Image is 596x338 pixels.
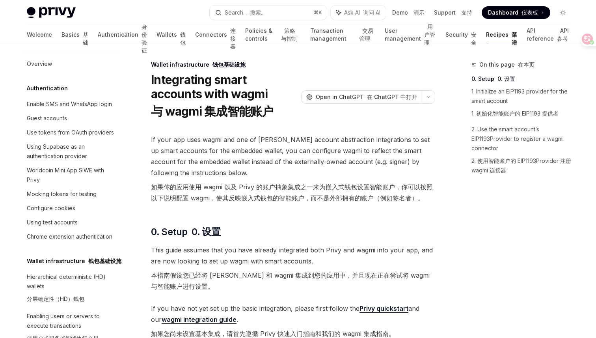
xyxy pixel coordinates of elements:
[471,110,559,117] font: 1. 初始化智能账户的 EIP1193 提供者
[27,218,78,227] div: Using test accounts
[20,140,121,163] a: Using Supabase as an authentication provider
[20,187,121,201] a: Mocking tokens for testing
[230,27,236,50] font: 连接器
[151,73,298,121] h1: Integrating smart accounts with wagmi
[557,27,569,42] font: API 参考
[142,23,147,54] font: 身份验证
[413,9,425,16] font: 演示
[27,7,76,18] img: light logo
[195,25,236,44] a: Connectors 连接器
[27,84,68,93] h5: Authentication
[20,57,121,71] a: Overview
[180,31,186,46] font: 钱包
[471,73,576,85] a: 0. Setup 0. 设置
[151,183,433,202] font: 如果你的应用使用 wagmi 以及 Privy 的账户抽象集成之一来为嵌入式钱包设置智能账户，你可以按照以下说明配置 wagmi，使其反映嵌入式钱包的智能账户，而不是外部拥有的账户（例如签名者）。
[512,31,517,46] font: 菜谱
[20,125,121,140] a: Use tokens from OAuth providers
[27,128,114,137] div: Use tokens from OAuth providers
[151,271,430,290] font: 本指南假设您已经将 [PERSON_NAME] 和 wagmi 集成到您的应用中，并且现在正在尝试将 wagmi 与智能账户进行设置。
[225,8,264,17] div: Search...
[27,295,84,302] font: 分层确定性（HD）钱包
[445,25,477,44] a: Security 安全
[151,226,220,238] span: 0. Setup
[359,304,408,313] a: Privy quickstart
[151,61,435,69] div: Wallet infrastructure
[98,25,147,44] a: Authentication 身份验证
[27,256,121,266] h5: Wallet infrastructure
[281,27,298,42] font: 策略与控制
[61,25,88,44] a: Basics 基础
[359,27,373,42] font: 交易管理
[192,226,220,237] font: 0. 设置
[344,9,380,17] span: Ask AI
[212,61,246,68] font: 钱包基础设施
[367,93,417,100] font: 在 ChatGPT 中打开
[27,189,97,199] div: Mocking tokens for testing
[471,157,571,174] font: 2. 使用智能账户的 EIP1193Provider 注册 wagmi 连接器
[434,9,472,17] a: Support 支持
[27,232,112,241] div: Chrome extension authentication
[27,99,112,109] div: Enable SMS and WhatsApp login
[424,23,435,46] font: 用户管理
[151,245,435,295] span: This guide assumes that you have already integrated both Privy and wagmi into your app, and are n...
[27,25,52,44] a: Welcome
[20,201,121,215] a: Configure cookies
[392,9,425,17] a: Demo 演示
[363,9,380,16] font: 询问 AI
[151,134,435,207] span: If your app uses wagmi and one of [PERSON_NAME] account abstraction integrations to set up smart ...
[20,111,121,125] a: Guest accounts
[471,31,477,46] font: 安全
[301,90,422,104] button: Open in ChatGPT 在 ChatGPT 中打开
[156,25,186,44] a: Wallets 钱包
[20,270,121,309] a: Hierarchical deterministic (HD) wallets分层确定性（HD）钱包
[316,93,417,101] span: Open in ChatGPT
[151,104,274,118] font: 与 wagmi 集成智能账户
[310,25,375,44] a: Transaction management 交易管理
[314,9,322,16] span: ⌘ K
[521,9,538,16] font: 仪表板
[151,330,395,338] font: 如果您尚未设置基本集成，请首先遵循 Privy 快速入门指南和我们的 wagmi 集成指南。
[471,123,576,180] a: 2. Use the smart account’s EIP1193Provider to register a wagmi connector2. 使用智能账户的 EIP1193Provide...
[488,9,538,17] span: Dashboard
[27,114,67,123] div: Guest accounts
[497,75,515,82] font: 0. 设置
[20,215,121,230] a: Using test accounts
[20,230,121,244] a: Chrome extension authentication
[250,9,264,16] font: 搜索...
[527,25,569,44] a: API reference API 参考
[27,204,75,213] div: Configure cookies
[83,31,88,46] font: 基础
[385,25,436,44] a: User management 用户管理
[479,60,535,69] span: On this page
[482,6,550,19] a: Dashboard 仪表板
[245,25,301,44] a: Policies & controls 策略与控制
[210,6,327,20] button: Search... 搜索...⌘K
[461,9,472,16] font: 支持
[27,142,117,161] div: Using Supabase as an authentication provider
[557,6,569,19] button: Toggle dark mode
[27,166,117,185] div: Worldcoin Mini App SIWE with Privy
[88,258,121,264] font: 钱包基础设施
[20,97,121,111] a: Enable SMS and WhatsApp login
[486,25,517,44] a: Recipes 菜谱
[518,61,535,68] font: 在本页
[331,6,386,20] button: Ask AI 询问 AI
[27,59,52,69] div: Overview
[20,163,121,187] a: Worldcoin Mini App SIWE with Privy
[162,316,237,324] a: wagmi integration guide
[471,85,576,123] a: 1. Initialize an EIP1193 provider for the smart account1. 初始化智能账户的 EIP1193 提供者
[27,272,117,307] div: Hierarchical deterministic (HD) wallets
